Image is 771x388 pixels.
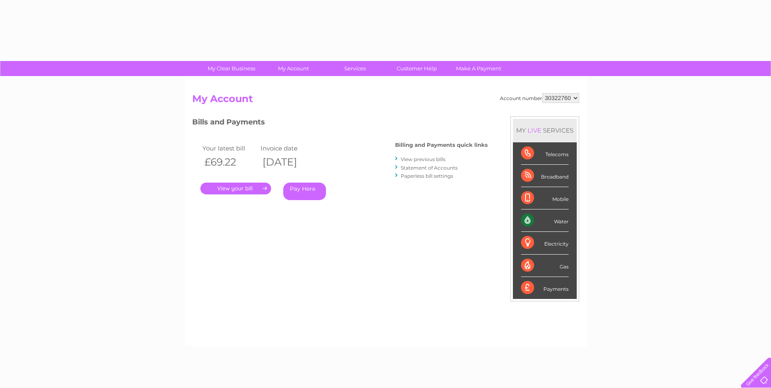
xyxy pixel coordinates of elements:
[521,277,569,299] div: Payments
[521,165,569,187] div: Broadband
[192,116,488,131] h3: Bills and Payments
[200,183,271,194] a: .
[258,143,317,154] td: Invoice date
[521,255,569,277] div: Gas
[521,232,569,254] div: Electricity
[200,154,259,170] th: £69.22
[321,61,389,76] a: Services
[395,142,488,148] h4: Billing and Payments quick links
[445,61,512,76] a: Make A Payment
[521,209,569,232] div: Water
[198,61,265,76] a: My Clear Business
[258,154,317,170] th: [DATE]
[383,61,450,76] a: Customer Help
[283,183,326,200] a: Pay Here
[260,61,327,76] a: My Account
[401,165,458,171] a: Statement of Accounts
[521,187,569,209] div: Mobile
[521,142,569,165] div: Telecoms
[401,156,445,162] a: View previous bills
[200,143,259,154] td: Your latest bill
[513,119,577,142] div: MY SERVICES
[401,173,453,179] a: Paperless bill settings
[500,93,579,103] div: Account number
[526,126,543,134] div: LIVE
[192,93,579,109] h2: My Account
